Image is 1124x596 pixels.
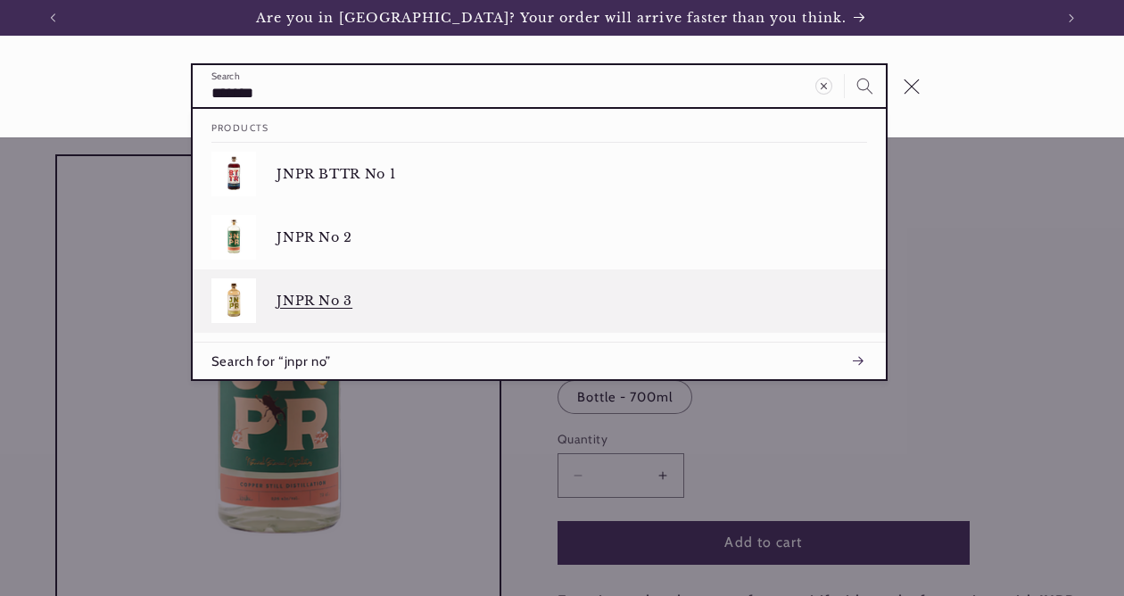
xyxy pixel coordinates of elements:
[193,269,886,333] a: JNPR No 3
[277,166,867,182] p: JNPR BTTR No 1
[891,66,932,107] button: Close
[211,278,256,323] img: JNPR No 3
[193,143,886,206] a: JNPR BTTR No 1
[256,10,847,26] span: Are you in [GEOGRAPHIC_DATA]? Your order will arrive faster than you think.
[211,352,331,370] span: Search for “jnpr no”
[193,206,886,269] a: JNPR No 2
[211,152,256,196] img: JNPR BTTR No 1
[277,293,867,309] p: JNPR No 3
[803,65,844,106] button: Clear search term
[845,65,886,106] button: Search
[277,229,867,245] p: JNPR No 2
[211,109,867,142] h2: Products
[211,215,256,260] img: JNPR No 2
